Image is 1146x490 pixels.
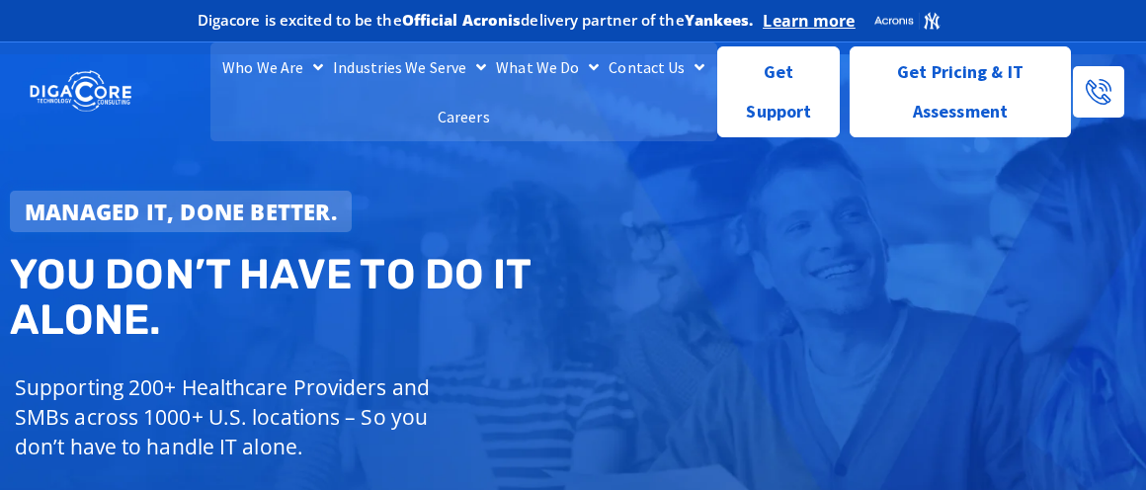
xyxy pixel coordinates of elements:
h2: Digacore is excited to be the delivery partner of the [198,13,754,28]
a: Contact Us [604,42,709,92]
nav: Menu [210,42,717,141]
a: Who We Are [217,42,328,92]
a: What We Do [491,42,604,92]
b: Official Acronis [402,10,522,30]
span: Get Pricing & IT Assessment [865,52,1055,131]
a: Get Support [717,46,840,137]
span: Get Support [734,52,824,131]
a: Careers [433,92,495,141]
b: Yankees. [685,10,754,30]
img: DigaCore Technology Consulting [30,69,131,114]
a: Get Pricing & IT Assessment [850,46,1071,137]
a: Learn more [763,11,855,31]
strong: Managed IT, done better. [25,197,337,226]
p: Supporting 200+ Healthcare Providers and SMBs across 1000+ U.S. locations – So you don’t have to ... [15,372,481,461]
h2: You don’t have to do IT alone. [10,252,585,343]
a: Managed IT, done better. [10,191,352,232]
a: Industries We Serve [328,42,491,92]
img: Acronis [873,11,941,31]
